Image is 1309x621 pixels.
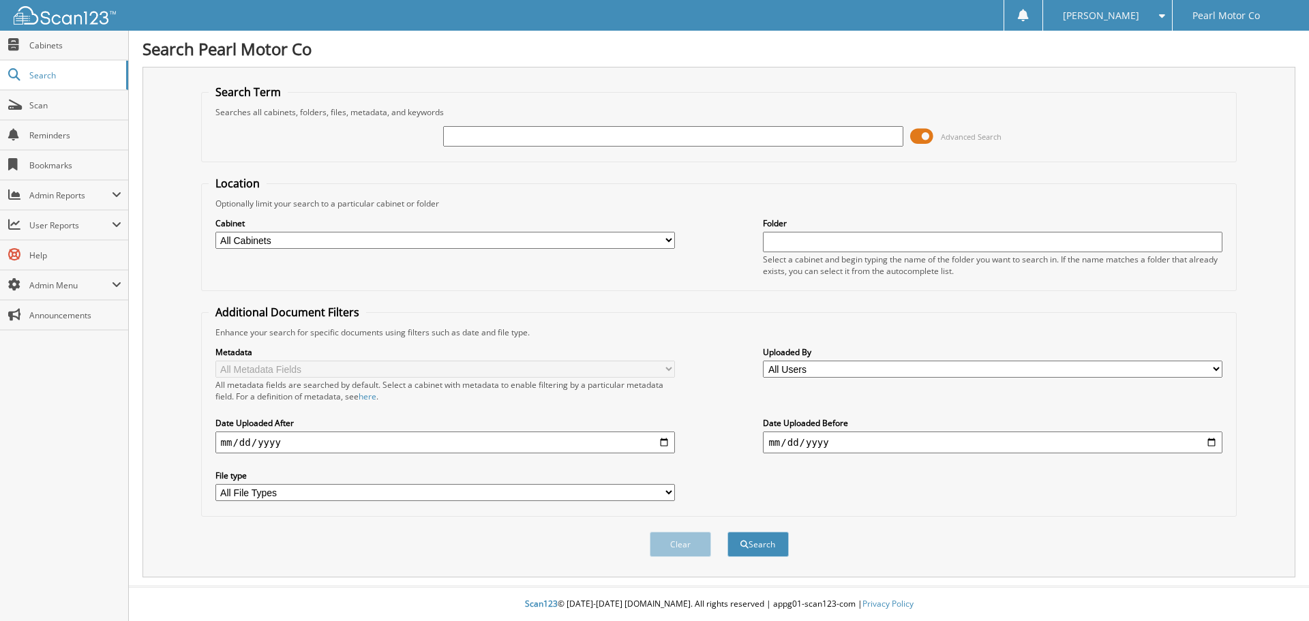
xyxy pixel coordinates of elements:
a: Privacy Policy [862,598,914,609]
span: Cabinets [29,40,121,51]
div: Select a cabinet and begin typing the name of the folder you want to search in. If the name match... [763,254,1222,277]
input: end [763,431,1222,453]
div: Optionally limit your search to a particular cabinet or folder [209,198,1230,209]
span: Scan [29,100,121,111]
span: Help [29,249,121,261]
span: Bookmarks [29,160,121,171]
legend: Search Term [209,85,288,100]
span: Scan123 [525,598,558,609]
label: Date Uploaded Before [763,417,1222,429]
legend: Location [209,176,267,191]
div: Enhance your search for specific documents using filters such as date and file type. [209,327,1230,338]
span: Pearl Motor Co [1192,12,1260,20]
div: © [DATE]-[DATE] [DOMAIN_NAME]. All rights reserved | appg01-scan123-com | [129,588,1309,621]
button: Search [727,532,789,557]
label: Folder [763,217,1222,229]
span: User Reports [29,219,112,231]
span: Search [29,70,119,81]
input: start [215,431,675,453]
span: [PERSON_NAME] [1063,12,1139,20]
div: All metadata fields are searched by default. Select a cabinet with metadata to enable filtering b... [215,379,675,402]
h1: Search Pearl Motor Co [142,37,1295,60]
span: Advanced Search [941,132,1002,142]
span: Admin Menu [29,279,112,291]
legend: Additional Document Filters [209,305,366,320]
button: Clear [650,532,711,557]
span: Reminders [29,130,121,141]
span: Announcements [29,309,121,321]
label: Date Uploaded After [215,417,675,429]
img: scan123-logo-white.svg [14,6,116,25]
label: Metadata [215,346,675,358]
span: Admin Reports [29,190,112,201]
label: Cabinet [215,217,675,229]
div: Searches all cabinets, folders, files, metadata, and keywords [209,106,1230,118]
a: here [359,391,376,402]
label: Uploaded By [763,346,1222,358]
label: File type [215,470,675,481]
